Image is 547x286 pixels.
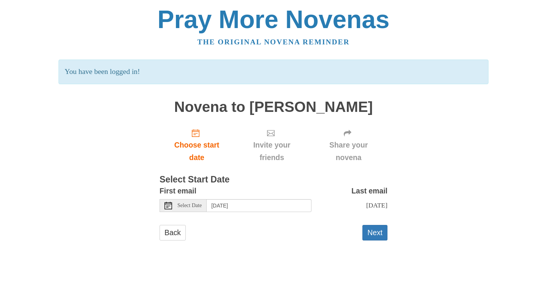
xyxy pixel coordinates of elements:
[158,5,390,33] a: Pray More Novenas
[177,203,202,208] span: Select Date
[317,139,380,164] span: Share your novena
[366,201,387,209] span: [DATE]
[198,38,350,46] a: The original novena reminder
[160,99,387,115] h1: Novena to [PERSON_NAME]
[242,139,302,164] span: Invite your friends
[167,139,226,164] span: Choose start date
[58,60,488,84] p: You have been logged in!
[160,175,387,185] h3: Select Start Date
[160,225,186,240] a: Back
[234,123,310,168] div: Click "Next" to confirm your start date first.
[362,225,387,240] button: Next
[310,123,387,168] div: Click "Next" to confirm your start date first.
[160,185,196,197] label: First email
[351,185,387,197] label: Last email
[160,123,234,168] a: Choose start date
